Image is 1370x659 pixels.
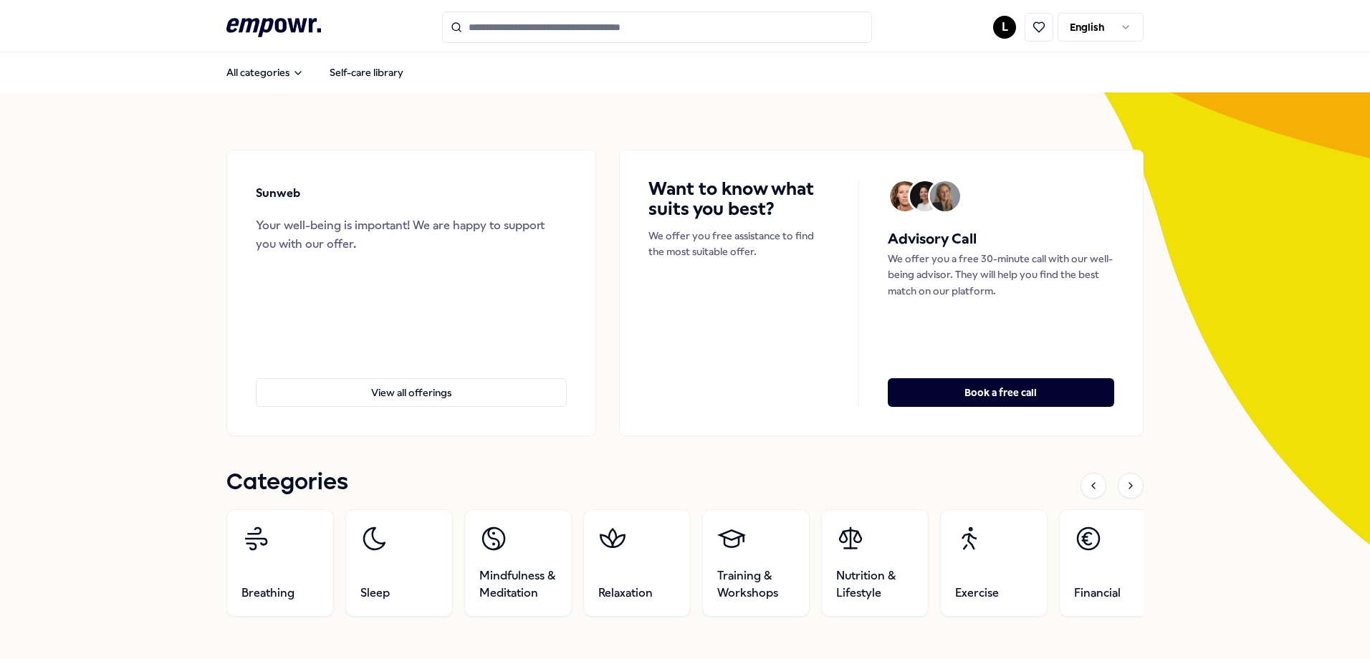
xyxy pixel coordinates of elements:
a: Sleep [345,509,453,617]
span: Nutrition & Lifestyle [836,567,914,602]
img: Avatar [930,181,960,211]
img: Avatar [890,181,920,211]
span: Exercise [955,585,999,602]
h5: Advisory Call [888,228,1114,251]
span: Breathing [241,585,294,602]
span: Financial [1074,585,1121,602]
span: Mindfulness & Meditation [479,567,557,602]
button: Book a free call [888,378,1114,407]
a: Financial [1059,509,1167,617]
span: Sleep [360,585,390,602]
span: Training & Workshops [717,567,795,602]
a: Mindfulness & Meditation [464,509,572,617]
a: Training & Workshops [702,509,810,617]
div: Your well-being is important! We are happy to support you with our offer. [256,216,567,253]
a: Exercise [940,509,1048,617]
nav: Main [215,58,415,87]
button: All categories [215,58,315,87]
p: We offer you free assistance to find the most suitable offer. [648,228,830,260]
button: L [993,16,1016,39]
a: Nutrition & Lifestyle [821,509,929,617]
a: View all offerings [256,355,567,407]
a: Relaxation [583,509,691,617]
a: Self-care library [318,58,415,87]
span: Relaxation [598,585,653,602]
p: We offer you a free 30-minute call with our well-being advisor. They will help you find the best ... [888,251,1114,299]
input: Search for products, categories or subcategories [442,11,872,43]
button: View all offerings [256,378,567,407]
a: Breathing [226,509,334,617]
h1: Categories [226,465,348,501]
h4: Want to know what suits you best? [648,179,830,219]
img: Avatar [910,181,940,211]
p: Sunweb [256,184,300,203]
